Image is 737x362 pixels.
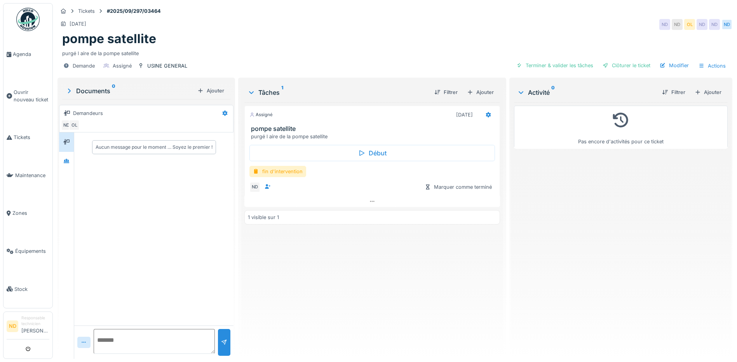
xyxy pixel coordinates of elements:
a: Agenda [3,35,52,73]
div: Documents [65,86,194,96]
a: Maintenance [3,157,52,195]
div: Assigné [113,62,132,70]
a: Tickets [3,118,52,157]
h1: pompe satellite [62,31,156,46]
div: ND [61,120,72,131]
li: ND [7,320,18,332]
div: Demande [73,62,95,70]
a: ND Responsable technicien[PERSON_NAME] [7,315,49,339]
div: Actions [695,60,729,71]
span: Stock [14,285,49,293]
div: OL [69,120,80,131]
img: Badge_color-CXgf-gQk.svg [16,8,40,31]
div: Filtrer [659,87,688,97]
sup: 1 [281,88,283,97]
div: 1 visible sur 1 [248,214,279,221]
span: Équipements [15,247,49,255]
sup: 0 [112,86,115,96]
div: Marquer comme terminé [422,182,495,192]
div: Assigné [249,111,273,118]
span: Ouvrir nouveau ticket [14,89,49,103]
sup: 0 [551,88,555,97]
span: Zones [12,209,49,217]
div: Ajouter [692,87,725,97]
li: [PERSON_NAME] [21,315,49,338]
span: Tickets [14,134,49,141]
a: Zones [3,194,52,232]
span: Maintenance [15,172,49,179]
div: ND [672,19,683,30]
div: Ajouter [194,85,227,96]
div: [DATE] [456,111,473,118]
div: ND [709,19,720,30]
div: Responsable technicien [21,315,49,327]
div: OL [684,19,695,30]
div: Tâches [247,88,428,97]
div: fin d'intervention [249,166,306,177]
span: Agenda [13,50,49,58]
div: purgé l aire de la pompe satellite [62,47,728,57]
div: Début [249,145,495,161]
strong: #2025/09/297/03464 [104,7,164,15]
div: Tickets [78,7,95,15]
div: ND [659,19,670,30]
div: ND [721,19,732,30]
div: Ajouter [464,87,497,97]
div: ND [249,182,260,193]
div: [DATE] [70,20,86,28]
div: Modifier [657,60,692,71]
a: Équipements [3,232,52,270]
a: Ouvrir nouveau ticket [3,73,52,119]
div: Pas encore d'activités pour ce ticket [519,109,723,145]
div: purgé l aire de la pompe satellite [251,133,497,140]
div: Terminer & valider les tâches [513,60,596,71]
h3: pompe satellite [251,125,497,132]
div: Filtrer [431,87,461,97]
div: Aucun message pour le moment … Soyez le premier ! [96,144,213,151]
a: Stock [3,270,52,308]
div: USINE GENERAL [147,62,187,70]
div: Clôturer le ticket [599,60,653,71]
div: Demandeurs [73,110,103,117]
div: ND [697,19,707,30]
div: Activité [517,88,656,97]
